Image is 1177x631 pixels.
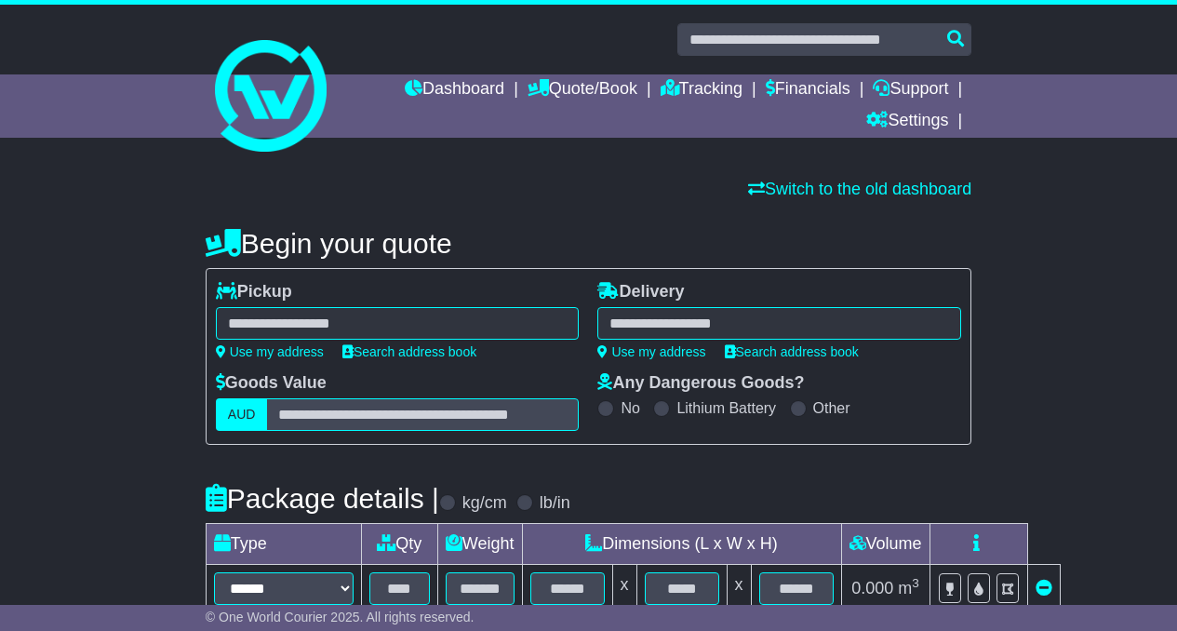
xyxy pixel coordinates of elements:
[873,74,948,106] a: Support
[725,344,859,359] a: Search address book
[766,74,850,106] a: Financials
[912,576,919,590] sup: 3
[851,579,893,597] span: 0.000
[676,399,776,417] label: Lithium Battery
[1036,579,1052,597] a: Remove this item
[437,524,522,565] td: Weight
[216,373,327,394] label: Goods Value
[866,106,948,138] a: Settings
[361,524,437,565] td: Qty
[841,524,930,565] td: Volume
[522,524,841,565] td: Dimensions (L x W x H)
[661,74,742,106] a: Tracking
[206,228,971,259] h4: Begin your quote
[528,74,637,106] a: Quote/Book
[727,565,751,613] td: x
[342,344,476,359] a: Search address book
[540,493,570,514] label: lb/in
[597,373,804,394] label: Any Dangerous Goods?
[206,524,361,565] td: Type
[405,74,504,106] a: Dashboard
[216,282,292,302] label: Pickup
[597,344,705,359] a: Use my address
[206,483,439,514] h4: Package details |
[216,398,268,431] label: AUD
[898,579,919,597] span: m
[748,180,971,198] a: Switch to the old dashboard
[206,610,475,624] span: © One World Courier 2025. All rights reserved.
[216,344,324,359] a: Use my address
[612,565,636,613] td: x
[597,282,684,302] label: Delivery
[621,399,639,417] label: No
[813,399,850,417] label: Other
[462,493,507,514] label: kg/cm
